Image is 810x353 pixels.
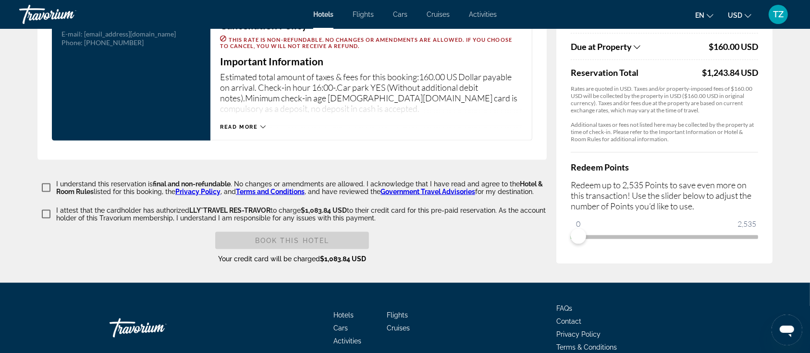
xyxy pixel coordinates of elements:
[772,315,802,345] iframe: Button to launch messaging window
[189,207,270,214] span: LLY*TRAVEL RES-TRAVOR
[387,311,408,319] a: Flights
[695,12,704,19] span: en
[575,218,582,230] span: 0
[556,304,572,312] a: FAQs
[469,11,497,18] a: Activities
[153,180,231,188] span: final and non-refundable
[81,30,176,38] span: : [EMAIL_ADDRESS][DOMAIN_NAME]
[56,180,547,195] p: I understand this reservation is . No changes or amendments are allowed. I acknowledge that I hav...
[81,38,144,47] span: : [PHONE_NUMBER]
[766,4,791,24] button: User Menu
[320,255,366,263] span: $1,083.84 USD
[709,41,758,52] span: $160.00 USD
[556,343,617,351] a: Terms & Conditions
[19,2,115,27] a: Travorium
[334,324,348,332] a: Cars
[353,11,374,18] a: Flights
[571,180,758,211] p: Redeem up to 2,535 Points to save even more on this transaction! Use the slider below to adjust t...
[571,235,758,237] ngx-slider: ngx-slider
[571,67,700,78] span: Reservation Total
[427,11,450,18] a: Cruises
[571,229,586,244] span: ngx-slider
[773,10,784,19] span: TZ
[220,72,522,114] p: Estimated total amount of taxes & fees for this booking:160.00 US Dollar payable on arrival. Chec...
[702,67,758,78] div: $1,243.84 USD
[61,38,81,47] span: Phone
[61,30,81,38] span: E-mail
[556,317,581,325] a: Contact
[571,85,758,114] p: Rates are quoted in USD. Taxes and/or property-imposed fees of $160.00 USD will be collected by t...
[175,188,221,195] a: Privacy Policy
[387,324,410,332] a: Cruises
[313,11,333,18] a: Hotels
[556,330,601,338] a: Privacy Policy
[380,188,475,195] a: Government Travel Advisories
[334,337,362,345] a: Activities
[728,12,742,19] span: USD
[695,8,713,22] button: Change language
[110,314,206,342] a: Go Home
[301,207,347,214] span: $1,083.84 USD
[220,124,258,130] span: Read more
[220,123,266,131] button: Read more
[334,311,354,319] a: Hotels
[571,41,632,52] span: Due at Property
[571,121,758,143] p: Additional taxes or fees not listed here may be collected by the property at time of check-in. Pl...
[236,188,305,195] a: Terms and Conditions
[736,218,758,230] span: 2,535
[220,56,522,67] h3: Important Information
[56,180,543,195] span: Hotel & Room Rules
[571,41,706,52] button: Show Taxes and Fees breakdown
[218,255,366,263] span: Your credit card will be charged
[571,162,758,172] h4: Redeem Points
[393,11,407,18] a: Cars
[728,8,751,22] button: Change currency
[56,207,547,222] p: I attest that the cardholder has authorized to charge to their credit card for this pre-paid rese...
[220,37,512,49] span: This rate is non-refundable. No changes or amendments are allowed. If you choose to cancel, you w...
[220,20,522,31] h3: Cancellation Policy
